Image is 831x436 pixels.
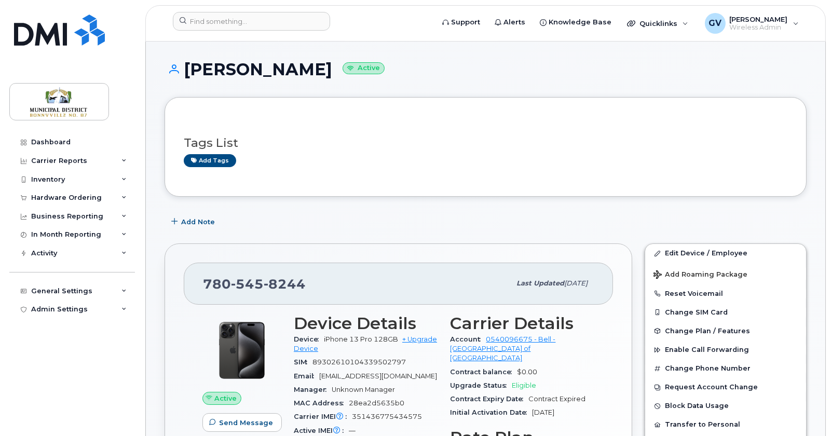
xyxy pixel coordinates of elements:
span: Last updated [516,279,564,287]
a: Add tags [184,154,236,167]
button: Block Data Usage [645,397,806,415]
span: [EMAIL_ADDRESS][DOMAIN_NAME] [319,372,437,380]
span: Active [214,393,237,403]
h3: Tags List [184,137,787,149]
span: [DATE] [564,279,588,287]
h3: Carrier Details [451,314,595,333]
span: Eligible [512,382,537,389]
span: Upgrade Status [451,382,512,389]
span: 351436775434575 [352,413,422,420]
img: iPhone_15_Pro_Black.png [211,319,273,382]
span: Add Roaming Package [653,270,747,280]
button: Send Message [202,413,282,432]
span: Change Plan / Features [665,327,750,335]
span: Add Note [181,217,215,227]
span: Manager [294,386,332,393]
button: Reset Voicemail [645,284,806,303]
button: Change SIM Card [645,303,806,322]
span: 28ea2d5635b0 [349,399,404,407]
span: 89302610104339502797 [312,358,406,366]
small: Active [343,62,385,74]
h1: [PERSON_NAME] [165,60,807,78]
button: Enable Call Forwarding [645,340,806,359]
span: Email [294,372,319,380]
span: [DATE] [533,408,555,416]
span: Unknown Manager [332,386,395,393]
span: Account [451,335,486,343]
button: Change Plan / Features [645,322,806,340]
span: Enable Call Forwarding [665,346,749,354]
span: Active IMEI [294,427,349,434]
span: MAC Address [294,399,349,407]
span: 8244 [264,276,306,292]
span: 545 [231,276,264,292]
span: Send Message [219,418,273,428]
span: Contract Expiry Date [451,395,529,403]
a: Edit Device / Employee [645,244,806,263]
button: Change Phone Number [645,359,806,378]
button: Request Account Change [645,378,806,397]
span: — [349,427,356,434]
span: Carrier IMEI [294,413,352,420]
span: Contract Expired [529,395,586,403]
span: $0.00 [517,368,538,376]
span: Device [294,335,324,343]
span: 780 [203,276,306,292]
span: iPhone 13 Pro 128GB [324,335,398,343]
button: Add Note [165,212,224,231]
span: Contract balance [451,368,517,376]
a: 0540096675 - Bell - [GEOGRAPHIC_DATA] of [GEOGRAPHIC_DATA] [451,335,556,362]
button: Transfer to Personal [645,415,806,434]
span: Initial Activation Date [451,408,533,416]
span: SIM [294,358,312,366]
button: Add Roaming Package [645,263,806,284]
h3: Device Details [294,314,438,333]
